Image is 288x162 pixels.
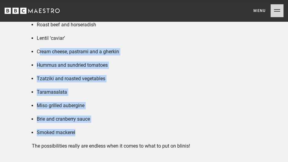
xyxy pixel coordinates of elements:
li: Hummus and sundried tomatoes [37,62,256,69]
button: Toggle navigation [253,4,283,17]
svg: BBC Maestro [5,6,60,15]
li: Tzatziki and roasted vegetables [37,75,256,82]
li: Brie and cranberry sauce [37,115,256,123]
li: Taramasalata [37,89,256,96]
li: Cream cheese, pastrami and a gherkin [37,48,256,55]
li: Miso grilled aubergine [37,102,256,109]
li: Lentil ‘caviar’ [37,35,256,42]
p: The possibilities really are endless when it comes to what to put on blinis! [32,142,256,150]
li: Roast beef and horseradish [37,21,256,28]
li: Smoked mackerel [37,129,256,136]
